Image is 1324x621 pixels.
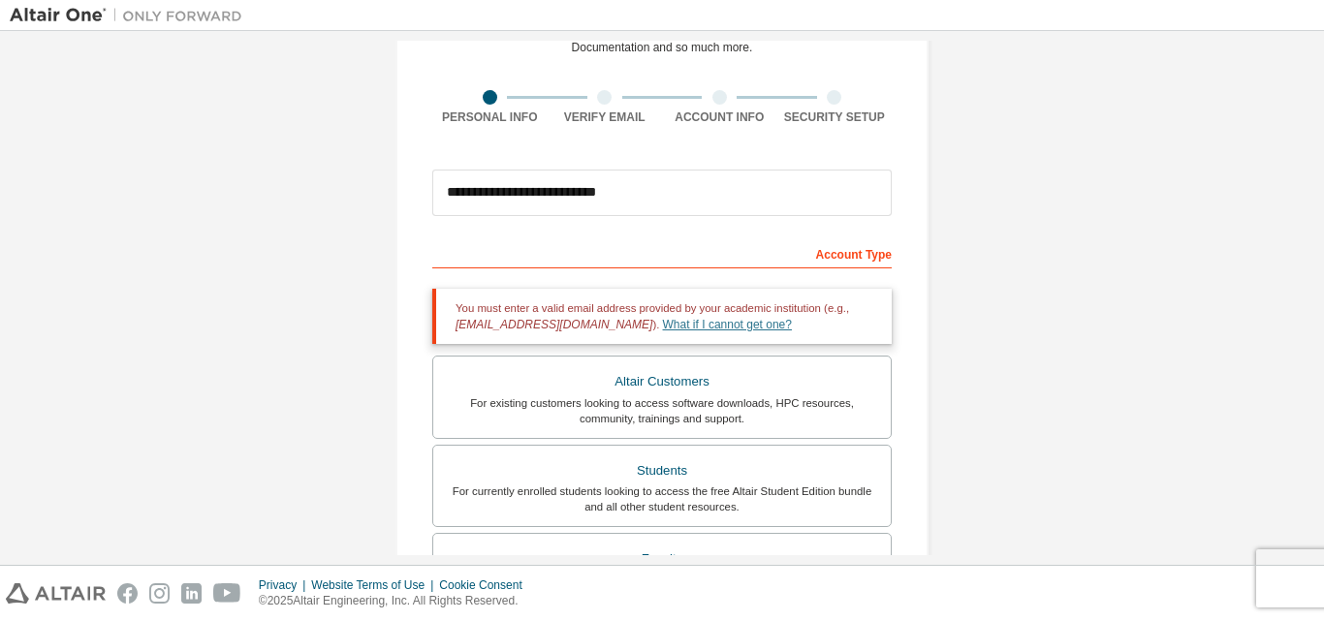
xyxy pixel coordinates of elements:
div: Altair Customers [445,368,879,395]
div: For currently enrolled students looking to access the free Altair Student Edition bundle and all ... [445,483,879,514]
img: linkedin.svg [181,583,202,604]
div: Account Type [432,237,892,268]
div: You must enter a valid email address provided by your academic institution (e.g., ). [432,289,892,344]
img: facebook.svg [117,583,138,604]
div: Students [445,457,879,484]
div: Account Info [662,109,777,125]
div: Verify Email [548,109,663,125]
img: altair_logo.svg [6,583,106,604]
img: youtube.svg [213,583,241,604]
div: Security Setup [777,109,893,125]
div: Personal Info [432,109,548,125]
div: For existing customers looking to access software downloads, HPC resources, community, trainings ... [445,395,879,426]
div: Website Terms of Use [311,577,439,593]
div: Cookie Consent [439,577,533,593]
img: Altair One [10,6,252,25]
div: Privacy [259,577,311,593]
span: [EMAIL_ADDRESS][DOMAIN_NAME] [456,318,652,331]
a: What if I cannot get one? [663,318,792,331]
div: Faculty [445,545,879,573]
p: © 2025 Altair Engineering, Inc. All Rights Reserved. [259,593,534,609]
img: instagram.svg [149,583,170,604]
